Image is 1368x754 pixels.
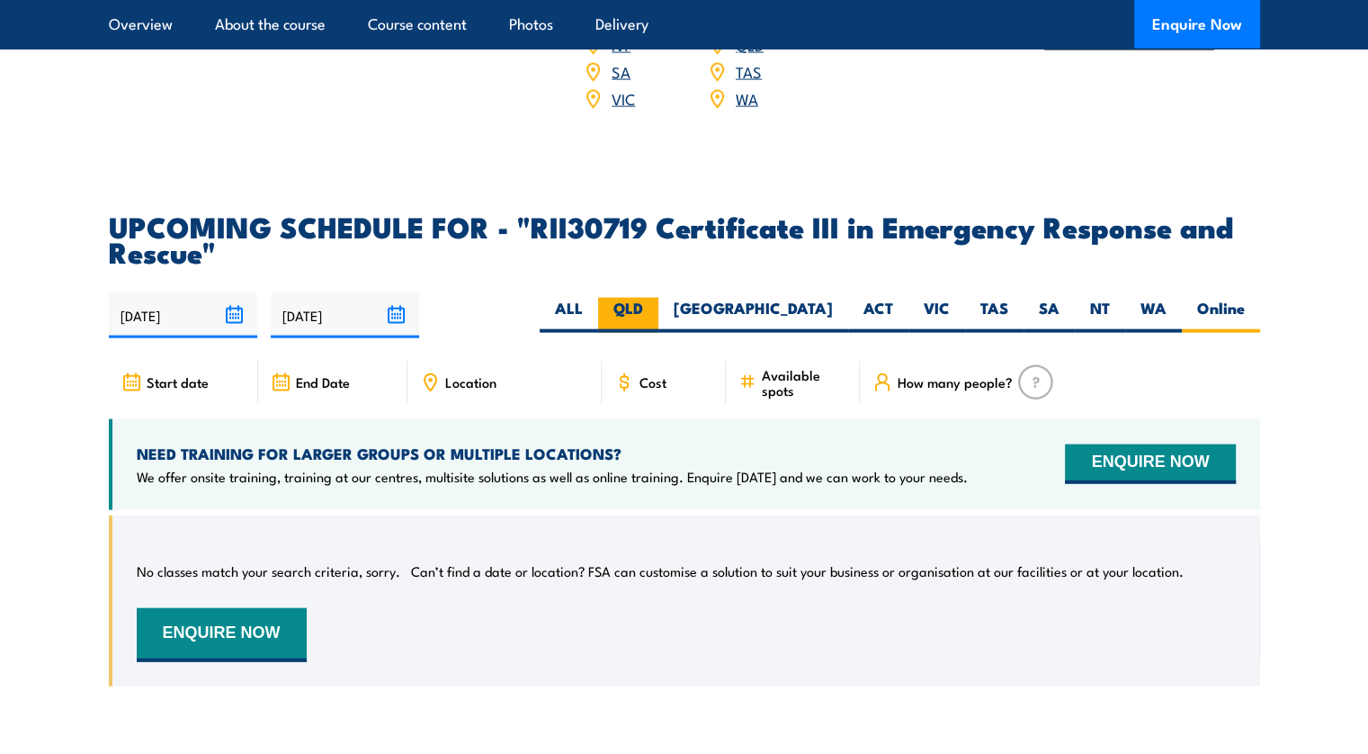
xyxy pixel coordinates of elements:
[445,374,496,390] span: Location
[540,298,598,333] label: ALL
[1024,298,1075,333] label: SA
[612,60,630,82] a: SA
[109,213,1260,264] h2: UPCOMING SCHEDULE FOR - "RII30719 Certificate III in Emergency Response and Rescue"
[137,444,968,463] h4: NEED TRAINING FOR LARGER GROUPS OR MULTIPLE LOCATIONS?
[908,298,965,333] label: VIC
[411,562,1184,580] p: Can’t find a date or location? FSA can customise a solution to suit your business or organisation...
[762,367,847,398] span: Available spots
[271,292,419,338] input: To date
[137,468,968,486] p: We offer onsite training, training at our centres, multisite solutions as well as online training...
[612,33,630,55] a: NT
[109,292,257,338] input: From date
[1182,298,1260,333] label: Online
[296,374,350,390] span: End Date
[639,374,666,390] span: Cost
[612,87,635,109] a: VIC
[736,60,762,82] a: TAS
[137,608,307,662] button: ENQUIRE NOW
[1125,298,1182,333] label: WA
[736,87,758,109] a: WA
[965,298,1024,333] label: TAS
[137,562,400,580] p: No classes match your search criteria, sorry.
[658,298,848,333] label: [GEOGRAPHIC_DATA]
[1075,298,1125,333] label: NT
[147,374,209,390] span: Start date
[848,298,908,333] label: ACT
[1065,444,1235,484] button: ENQUIRE NOW
[736,33,764,55] a: QLD
[898,374,1013,390] span: How many people?
[598,298,658,333] label: QLD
